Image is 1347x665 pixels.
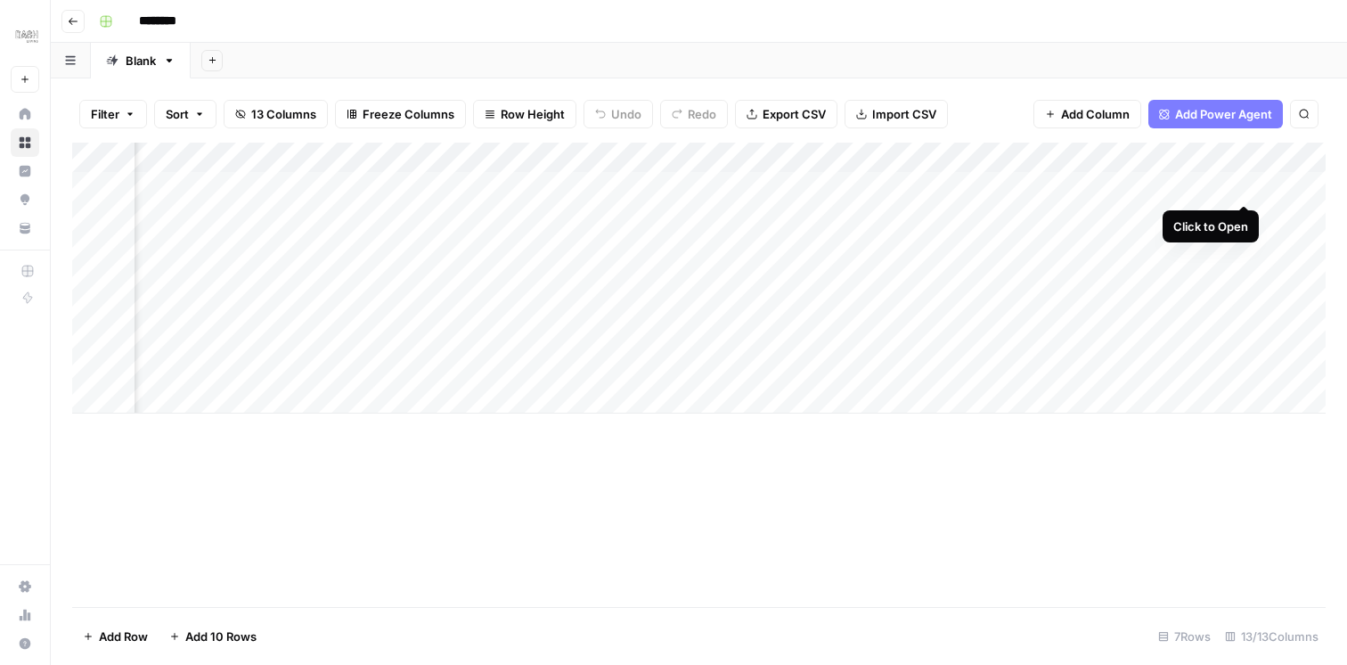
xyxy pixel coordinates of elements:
div: • Focus on original, valuable content that differentiates your brand [29,263,328,298]
div: Click to Open [1173,218,1248,235]
div: Fin • AI Agent • 1m ago [29,514,154,525]
img: Dash Logo [11,21,43,53]
div: Was that helpful? [29,541,137,559]
textarea: Message… [15,546,341,577]
div: • Implement mechanisms for content verification and attribution [29,105,328,140]
div: • Include strategic human oversight - the goal is augmentation, not end-to-end automation [29,149,328,184]
button: Export CSV [735,100,837,128]
button: Add Column [1033,100,1141,128]
span: Redo [688,105,716,123]
div: 7 Rows [1151,622,1218,651]
div: Close [313,7,345,39]
a: Source reference 144479935: [274,240,289,254]
a: Your Data [11,214,39,242]
span: Import CSV [872,105,936,123]
span: Export CSV [763,105,826,123]
span: Undo [611,105,641,123]
button: Start recording [113,584,127,598]
img: Profile image for Fin [51,10,79,38]
div: • Use our AI content detection tools to verify authenticity [29,422,328,456]
button: Upload attachment [85,584,99,598]
span: Sort [166,105,189,123]
span: Add Column [1061,105,1130,123]
div: • Avoid creating generic "AI slop" that combines disparate elements together [29,219,328,254]
div: • Ground everything in your unique knowledge assets and proprietary insights [29,308,328,342]
span: Add Row [99,628,148,645]
b: Quality Control [29,194,135,209]
a: Settings [11,572,39,601]
a: Source reference 115597438: [107,441,121,456]
a: Source reference 144480014: [310,169,324,184]
button: Import CSV [845,100,948,128]
h1: Fin [86,17,108,30]
button: Redo [660,100,728,128]
div: Was that helpful? [14,530,151,570]
div: • Connect AI workflows directly to your CMS for efficient review flows [29,377,328,412]
span: Add Power Agent [1175,105,1272,123]
button: 13 Columns [224,100,328,128]
button: Undo [584,100,653,128]
button: Gif picker [56,584,70,598]
button: Add 10 Rows [159,622,267,651]
button: Help + Support [11,629,39,658]
span: Filter [91,105,119,123]
div: Blank [126,52,156,70]
div: Fin says… [14,530,342,609]
a: Browse [11,128,39,157]
button: Filter [79,100,147,128]
div: • Establish clear guidelines for responsible AI use within your organization [29,62,328,96]
span: Freeze Columns [363,105,454,123]
div: 13/13 Columns [1218,622,1326,651]
button: Home [279,7,313,41]
span: 13 Columns [251,105,316,123]
span: Row Height [501,105,565,123]
button: Add Power Agent [1148,100,1283,128]
a: Opportunities [11,185,39,214]
button: Add Row [72,622,159,651]
a: Insights [11,157,39,185]
button: Workspace: Dash [11,14,39,59]
a: Home [11,100,39,128]
b: Technical Implementation [29,352,209,366]
button: Freeze Columns [335,100,466,128]
button: Sort [154,100,216,128]
a: Blank [91,43,191,78]
button: go back [12,7,45,41]
span: Add 10 Rows [185,628,257,645]
div: Start small, test in batches, and scale what works best for your brand. [29,465,328,500]
button: Send a message… [306,577,334,605]
button: Emoji picker [28,584,42,598]
a: Usage [11,601,39,629]
button: Row Height [473,100,576,128]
